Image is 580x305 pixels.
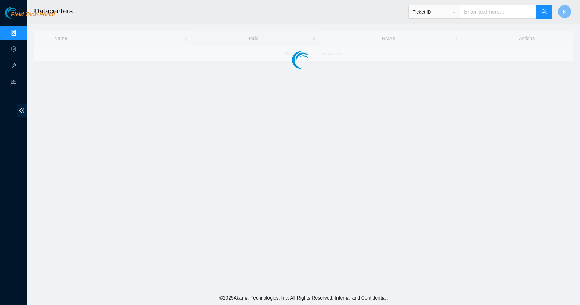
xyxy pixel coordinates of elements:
span: K [563,8,567,16]
span: search [541,9,547,15]
span: Ticket ID [413,7,456,17]
span: Field Tech Portal [11,12,55,18]
footer: © 2025 Akamai Technologies, Inc. All Rights Reserved. Internal and Confidential. [27,291,580,305]
button: K [558,5,571,18]
input: Enter text here... [460,5,536,19]
span: double-left [17,104,27,117]
img: Akamai Technologies [5,7,34,19]
span: read [11,76,16,90]
button: search [536,5,552,19]
a: Akamai TechnologiesField Tech Portal [5,12,55,21]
